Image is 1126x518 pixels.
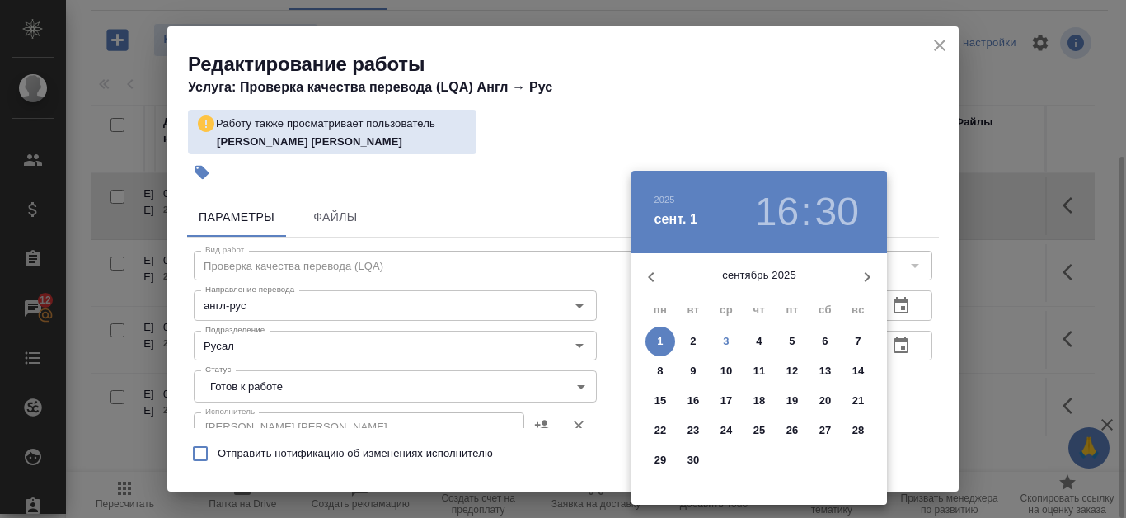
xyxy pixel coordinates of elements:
p: 15 [654,393,667,409]
span: вс [843,302,873,318]
button: 21 [843,386,873,416]
button: 16 [678,386,708,416]
button: 2025 [654,195,675,205]
button: 22 [645,416,675,445]
button: 2 [678,327,708,356]
p: 29 [654,452,667,469]
p: 3 [723,333,729,350]
p: 23 [687,422,700,439]
span: пт [777,302,807,318]
p: 22 [654,422,667,439]
p: 25 [753,422,766,439]
button: 10 [711,356,741,386]
p: 26 [786,422,799,439]
button: 12 [777,356,807,386]
p: 17 [720,393,733,409]
span: пн [645,302,675,318]
p: 10 [720,363,733,379]
span: ср [711,302,741,318]
button: 30 [815,189,859,235]
p: 8 [657,363,663,379]
p: 12 [786,363,799,379]
button: 19 [777,386,807,416]
p: 5 [789,333,795,350]
button: 20 [810,386,840,416]
span: сб [810,302,840,318]
p: 6 [822,333,828,350]
button: 15 [645,386,675,416]
button: 30 [678,445,708,475]
button: 1 [645,327,675,356]
p: 1 [657,333,663,350]
button: 28 [843,416,873,445]
p: сентябрь 2025 [671,267,847,284]
button: 27 [810,416,840,445]
button: 3 [711,327,741,356]
button: 17 [711,386,741,416]
button: 29 [645,445,675,475]
p: 13 [819,363,832,379]
button: 9 [678,356,708,386]
p: 16 [687,393,700,409]
p: 14 [852,363,865,379]
p: 24 [720,422,733,439]
button: 11 [744,356,774,386]
p: 9 [690,363,696,379]
p: 28 [852,422,865,439]
button: 24 [711,416,741,445]
p: 20 [819,393,832,409]
span: чт [744,302,774,318]
p: 19 [786,393,799,409]
p: 4 [756,333,762,350]
button: сент. 1 [654,210,698,229]
button: 5 [777,327,807,356]
button: 7 [843,327,873,356]
p: 27 [819,422,832,439]
h3: : [800,189,811,235]
p: 7 [855,333,861,350]
button: 25 [744,416,774,445]
span: вт [678,302,708,318]
button: 13 [810,356,840,386]
p: 2 [690,333,696,350]
button: 8 [645,356,675,386]
button: 16 [755,189,799,235]
button: 6 [810,327,840,356]
p: 21 [852,393,865,409]
button: 4 [744,327,774,356]
button: 14 [843,356,873,386]
button: 26 [777,416,807,445]
button: 23 [678,416,708,445]
p: 11 [753,363,766,379]
p: 30 [687,452,700,469]
p: 18 [753,393,766,409]
button: 18 [744,386,774,416]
